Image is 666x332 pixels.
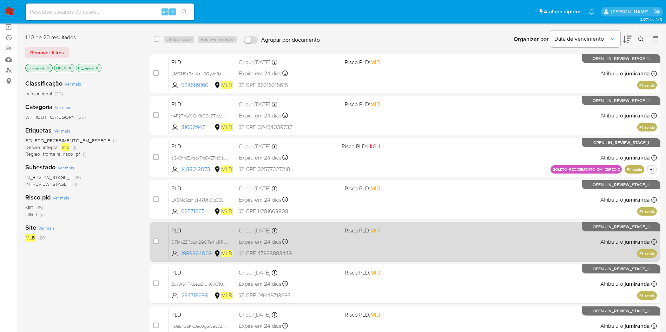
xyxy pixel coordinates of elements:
[588,9,594,15] a: Notificações
[26,7,194,16] input: Pesquise usuários ou casos...
[162,8,168,15] span: Alt
[640,16,662,22] span: 3.157.1-hotfix-5
[611,8,651,15] p: juliane.miranda@mercadolivre.com
[172,8,174,15] span: s
[544,8,581,15] span: Atalhos rápidos
[653,8,661,15] a: Sair
[177,7,191,17] button: search-icon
